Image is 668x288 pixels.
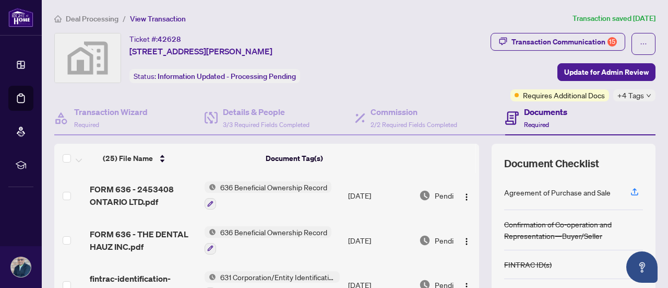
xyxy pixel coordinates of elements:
[435,235,487,246] span: Pending Review
[205,226,216,238] img: Status Icon
[371,121,457,129] span: 2/2 Required Fields Completed
[371,106,457,118] h4: Commission
[458,187,475,204] button: Logo
[462,237,471,246] img: Logo
[216,226,331,238] span: 636 Beneficial Ownership Record
[90,183,196,208] span: FORM 636 - 2453408 ONTARIO LTD.pdf
[158,34,181,44] span: 42628
[626,251,658,283] button: Open asap
[74,121,99,129] span: Required
[205,181,331,210] button: Status Icon636 Beneficial Ownership Record
[129,33,181,45] div: Ticket #:
[557,63,655,81] button: Update for Admin Review
[617,89,644,101] span: +4 Tags
[129,45,272,57] span: [STREET_ADDRESS][PERSON_NAME]
[205,271,216,283] img: Status Icon
[158,72,296,81] span: Information Updated - Processing Pending
[103,153,153,164] span: (25) File Name
[504,218,643,241] div: Confirmation of Co-operation and Representation—Buyer/Seller
[130,14,186,24] span: View Transaction
[504,156,599,171] span: Document Checklist
[511,33,617,50] div: Transaction Communication
[8,8,33,27] img: logo
[523,89,605,101] span: Requires Additional Docs
[90,228,196,253] span: FORM 636 - THE DENTAL HAUZ INC.pdf
[607,37,617,47] div: 15
[504,187,611,198] div: Agreement of Purchase and Sale
[216,181,331,193] span: 636 Beneficial Ownership Record
[504,259,552,270] div: FINTRAC ID(s)
[640,40,647,48] span: ellipsis
[223,106,309,118] h4: Details & People
[419,235,431,246] img: Document Status
[419,190,431,201] img: Document Status
[205,181,216,193] img: Status Icon
[205,226,331,255] button: Status Icon636 Beneficial Ownership Record
[435,190,487,201] span: Pending Review
[223,121,309,129] span: 3/3 Required Fields Completed
[646,93,651,98] span: down
[572,13,655,25] article: Transaction saved [DATE]
[524,121,549,129] span: Required
[54,15,62,22] span: home
[66,14,118,24] span: Deal Processing
[216,271,340,283] span: 631 Corporation/Entity Identification InformationRecord
[344,173,415,218] td: [DATE]
[524,106,567,118] h4: Documents
[123,13,126,25] li: /
[458,232,475,249] button: Logo
[55,33,121,83] img: svg%3e
[344,218,415,263] td: [DATE]
[462,193,471,201] img: Logo
[491,33,625,51] button: Transaction Communication15
[564,64,649,80] span: Update for Admin Review
[261,144,465,173] th: Document Tag(s)
[99,144,261,173] th: (25) File Name
[11,257,31,277] img: Profile Icon
[74,106,148,118] h4: Transaction Wizard
[129,69,300,83] div: Status:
